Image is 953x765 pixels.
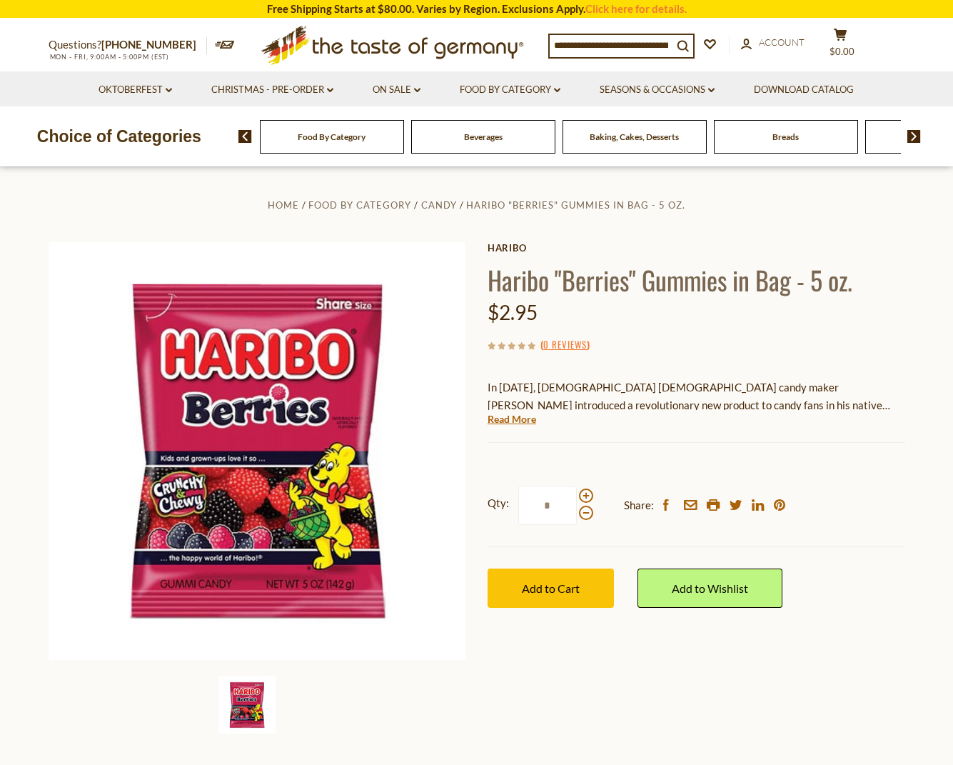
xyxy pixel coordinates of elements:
[522,581,580,595] span: Add to Cart
[211,82,333,98] a: Christmas - PRE-ORDER
[820,28,862,64] button: $0.00
[101,38,196,51] a: [PHONE_NUMBER]
[518,486,577,525] input: Qty:
[830,46,854,57] span: $0.00
[373,82,420,98] a: On Sale
[741,35,805,51] a: Account
[298,131,365,142] a: Food By Category
[488,264,905,296] h1: Haribo "Berries" Gummies in Bag - 5 oz.
[49,53,170,61] span: MON - FRI, 9:00AM - 5:00PM (EST)
[460,82,560,98] a: Food By Category
[308,199,411,211] a: Food By Category
[540,337,590,351] span: ( )
[488,300,538,324] span: $2.95
[488,494,509,512] strong: Qty:
[754,82,854,98] a: Download Catalog
[488,379,905,414] p: In [DATE], [DEMOGRAPHIC_DATA] [DEMOGRAPHIC_DATA] candy maker [PERSON_NAME] introduced a revolutio...
[759,36,805,48] span: Account
[585,2,687,15] a: Click here for details.
[238,130,252,143] img: previous arrow
[466,199,685,211] a: Haribo "Berries" Gummies in Bag - 5 oz.
[464,131,503,142] a: Beverages
[218,676,276,734] img: Haribo Berries Gummies in Bag
[600,82,715,98] a: Seasons & Occasions
[49,242,466,660] img: Haribo Berries Gummies in Bag
[421,199,457,211] a: Candy
[99,82,172,98] a: Oktoberfest
[268,199,299,211] a: Home
[637,569,782,608] a: Add to Wishlist
[49,36,207,54] p: Questions?
[624,496,654,514] span: Share:
[488,569,614,608] button: Add to Cart
[488,242,905,254] a: Haribo
[772,131,799,142] a: Breads
[907,130,921,143] img: next arrow
[488,412,536,426] a: Read More
[590,131,679,142] a: Baking, Cakes, Desserts
[543,337,587,353] a: 0 Reviews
